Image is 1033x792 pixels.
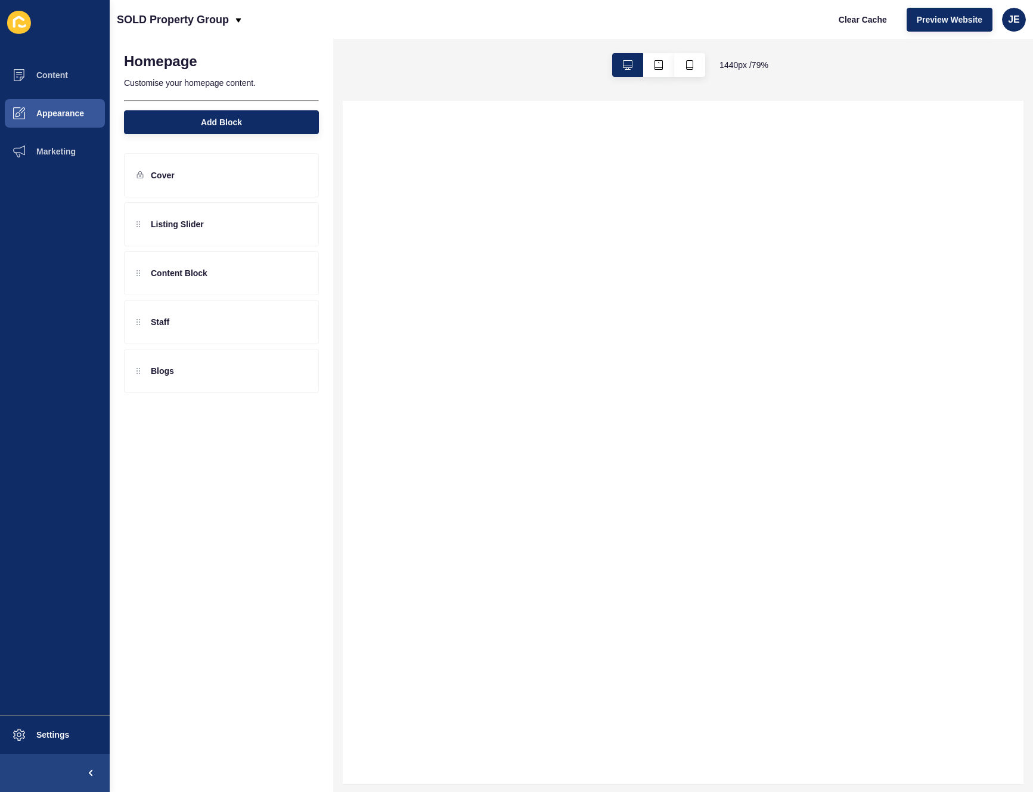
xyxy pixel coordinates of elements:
[719,59,768,71] span: 1440 px / 79 %
[1008,14,1020,26] span: JE
[839,14,887,26] span: Clear Cache
[917,14,982,26] span: Preview Website
[907,8,992,32] button: Preview Website
[124,70,319,96] p: Customise your homepage content.
[151,365,174,377] p: Blogs
[151,218,204,230] p: Listing Slider
[201,116,242,128] span: Add Block
[124,110,319,134] button: Add Block
[124,53,197,70] h1: Homepage
[117,5,229,35] p: SOLD Property Group
[151,169,175,181] p: Cover
[829,8,897,32] button: Clear Cache
[151,316,169,328] p: Staff
[151,267,207,279] p: Content Block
